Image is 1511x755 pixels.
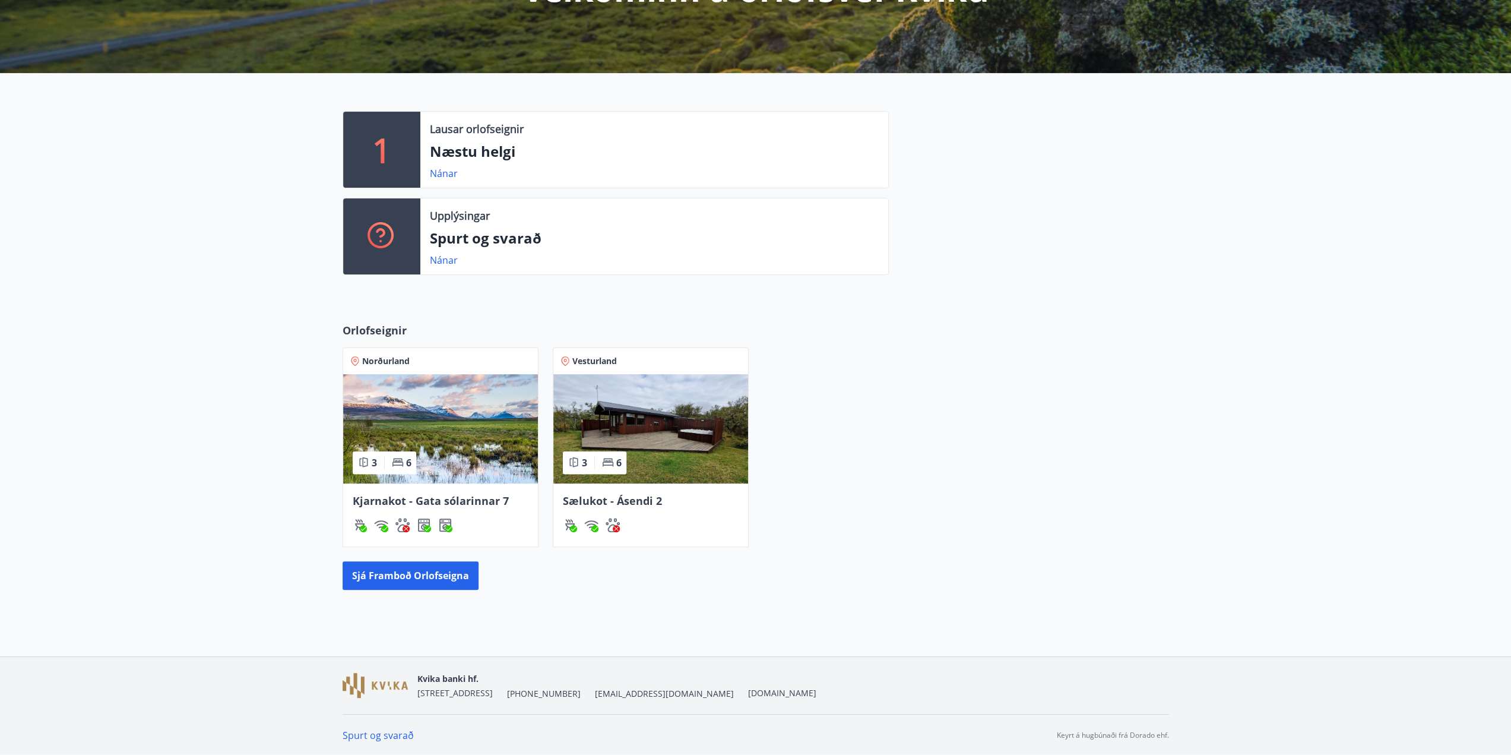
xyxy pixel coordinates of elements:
span: Sælukot - Ásendi 2 [563,494,662,508]
span: Vesturland [572,355,617,367]
span: Norðurland [362,355,410,367]
span: 3 [582,456,587,469]
img: HJRyFFsYp6qjeUYhR4dAD8CaCEsnIFYZ05miwXoh.svg [584,518,598,532]
div: Þurrkari [417,518,431,532]
a: Nánar [430,254,458,267]
p: Upplýsingar [430,208,490,223]
img: Dl16BY4EX9PAW649lg1C3oBuIaAsR6QVDQBO2cTm.svg [438,518,452,532]
img: hddCLTAnxqFUMr1fxmbGG8zWilo2syolR0f9UjPn.svg [417,518,431,532]
img: HJRyFFsYp6qjeUYhR4dAD8CaCEsnIFYZ05miwXoh.svg [374,518,388,532]
span: Orlofseignir [343,323,407,338]
p: Keyrt á hugbúnaði frá Dorado ehf. [1057,730,1169,741]
img: GzFmWhuCkUxVWrb40sWeioDp5tjnKZ3EtzLhRfaL.png [343,673,408,699]
div: Gasgrill [353,518,367,532]
span: [STREET_ADDRESS] [417,687,493,699]
p: 1 [372,127,391,172]
img: Paella dish [343,374,538,484]
img: ZXjrS3QKesehq6nQAPjaRuRTI364z8ohTALB4wBr.svg [353,518,367,532]
p: Næstu helgi [430,141,879,162]
span: 6 [616,456,622,469]
p: Lausar orlofseignir [430,121,524,137]
span: Kjarnakot - Gata sólarinnar 7 [353,494,509,508]
img: pxcaIm5dSOV3FS4whs1soiYWTwFQvksT25a9J10C.svg [606,518,620,532]
span: Kvika banki hf. [417,673,479,684]
span: 6 [406,456,411,469]
a: Nánar [430,167,458,180]
div: Gæludýr [395,518,410,532]
img: pxcaIm5dSOV3FS4whs1soiYWTwFQvksT25a9J10C.svg [395,518,410,532]
div: Þráðlaust net [374,518,388,532]
span: 3 [372,456,377,469]
p: Spurt og svarað [430,228,879,248]
div: Þráðlaust net [584,518,598,532]
img: Paella dish [553,374,748,484]
a: Spurt og svarað [343,729,414,742]
img: ZXjrS3QKesehq6nQAPjaRuRTI364z8ohTALB4wBr.svg [563,518,577,532]
a: [DOMAIN_NAME] [748,687,816,699]
span: [PHONE_NUMBER] [507,688,581,700]
button: Sjá framboð orlofseigna [343,561,479,590]
span: [EMAIL_ADDRESS][DOMAIN_NAME] [595,688,734,700]
div: Gæludýr [606,518,620,532]
div: Gasgrill [563,518,577,532]
div: Þvottavél [438,518,452,532]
